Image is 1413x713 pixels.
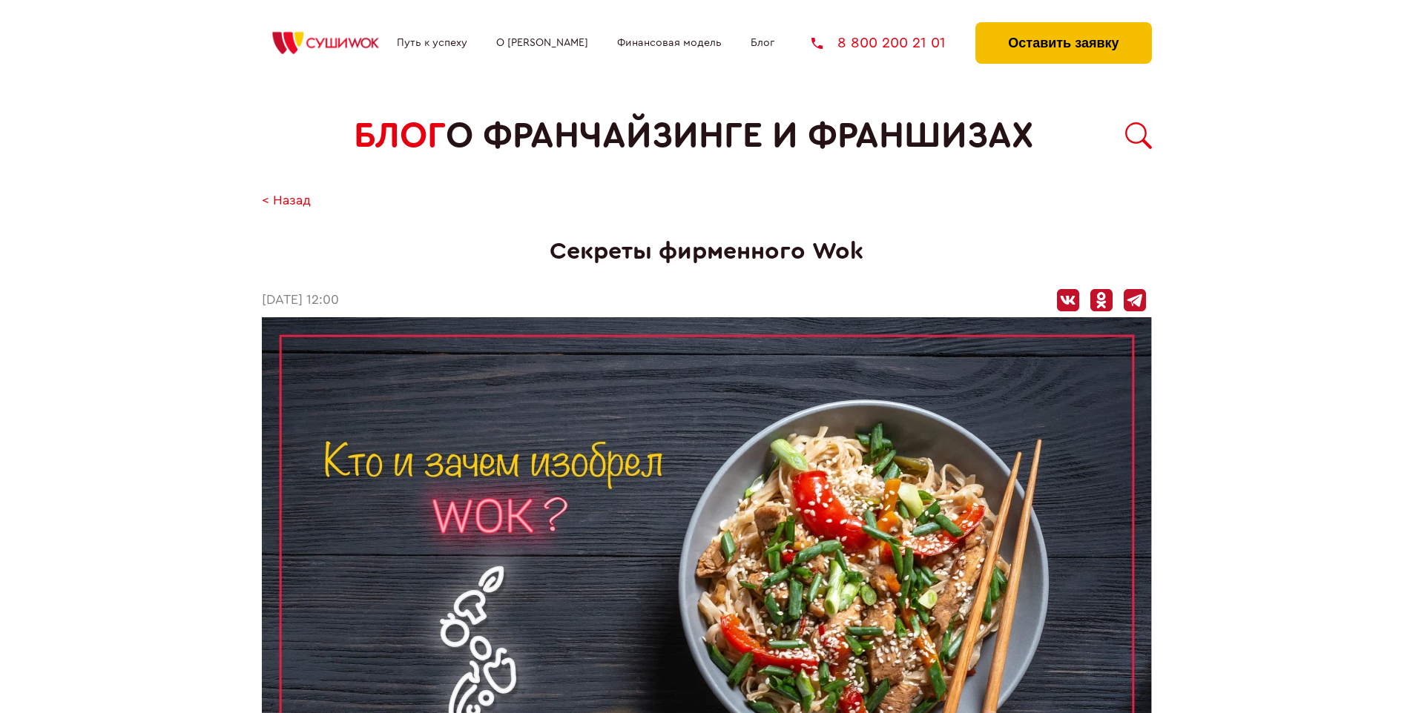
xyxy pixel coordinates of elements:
time: [DATE] 12:00 [262,293,339,308]
a: Путь к успеху [397,37,467,49]
a: О [PERSON_NAME] [496,37,588,49]
span: 8 800 200 21 01 [837,36,946,50]
h1: Секреты фирменного Wok [262,238,1152,265]
a: Блог [751,37,774,49]
a: < Назад [262,193,311,209]
span: БЛОГ [354,116,446,156]
button: Оставить заявку [975,22,1151,64]
span: о франчайзинге и франшизах [446,116,1033,156]
a: 8 800 200 21 01 [811,36,946,50]
a: Финансовая модель [617,37,722,49]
